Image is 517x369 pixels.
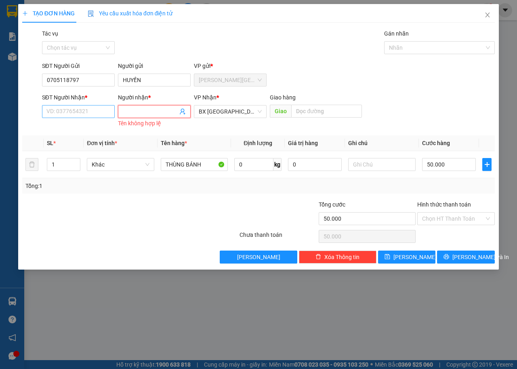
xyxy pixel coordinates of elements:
span: Yêu cầu xuất hóa đơn điện tử [88,10,173,17]
div: 30.000 [6,52,90,62]
div: VP gửi [194,61,267,70]
span: Tên hàng [161,140,187,146]
div: LANH [7,26,89,36]
th: Ghi chú [345,135,419,151]
span: Đơn vị tính [87,140,117,146]
span: Xóa Thông tin [324,253,359,261]
input: Ghi Chú [348,158,416,171]
span: plus [22,11,28,16]
div: 0399649712 [7,36,89,47]
span: Khác [92,158,149,171]
span: printer [443,254,449,260]
span: user-add [179,108,186,115]
div: [PERSON_NAME][GEOGRAPHIC_DATA] [7,7,89,26]
span: Cước hàng [422,140,450,146]
span: VP Nhận [194,94,216,101]
span: kg [273,158,282,171]
span: Giá trị hàng [288,140,318,146]
button: printer[PERSON_NAME] và In [437,251,495,264]
button: delete [25,158,38,171]
input: 0 [288,158,342,171]
div: SĐT Người Nhận [42,93,115,102]
button: plus [482,158,492,171]
span: plus [483,161,491,168]
div: Người gửi [118,61,191,70]
span: Giao [270,105,291,118]
span: [PERSON_NAME] [237,253,280,261]
span: [PERSON_NAME] và In [452,253,509,261]
span: Định lượng [244,140,272,146]
div: Người nhận [118,93,191,102]
div: 0963226952 [95,26,160,38]
div: SĐT Người Gửi [42,61,115,70]
span: delete [315,254,321,260]
label: Gán nhãn [384,30,409,37]
span: Giao hàng [270,94,296,101]
span: Nhận: [95,8,114,16]
input: VD: Bàn, Ghế [161,158,228,171]
div: Tổng: 1 [25,181,200,190]
span: Dương Minh Châu [199,74,262,86]
button: Close [476,4,499,27]
span: CR : [6,53,19,61]
span: save [385,254,390,260]
div: Tên không hợp lệ [118,119,191,128]
span: [PERSON_NAME] [393,253,437,261]
label: Hình thức thanh toán [417,201,471,208]
div: Bàu Đồn [95,7,160,17]
span: Tổng cước [319,201,345,208]
button: [PERSON_NAME] [220,251,297,264]
img: icon [88,11,94,17]
span: SL [47,140,53,146]
span: BX Tân Châu [199,105,262,118]
div: Chưa thanh toán [239,230,318,245]
label: Tác vụ [42,30,58,37]
span: TẠO ĐƠN HÀNG [22,10,75,17]
input: Dọc đường [291,105,361,118]
button: save[PERSON_NAME] [378,251,436,264]
span: Gửi: [7,8,19,16]
div: THÁNH MỸ [95,17,160,26]
button: deleteXóa Thông tin [299,251,376,264]
span: close [484,12,491,18]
